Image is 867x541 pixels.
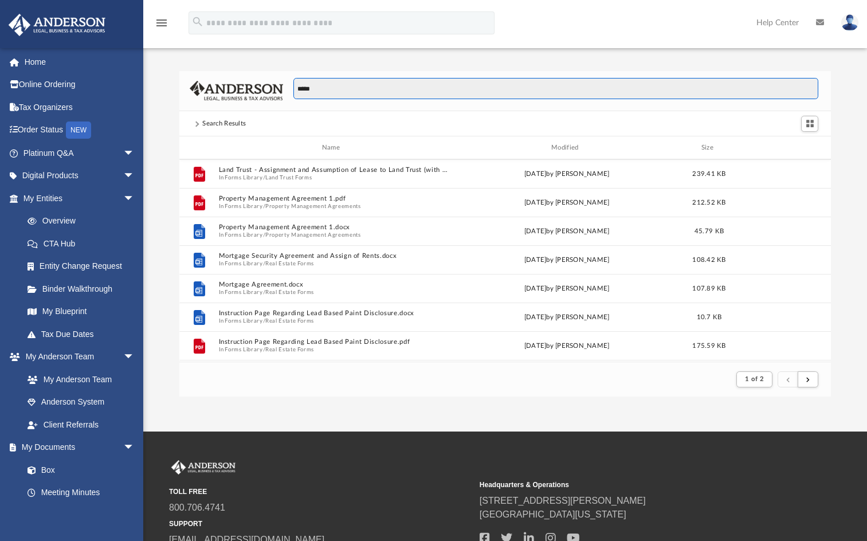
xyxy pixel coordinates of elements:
div: Name [218,143,448,153]
span: In [219,289,448,296]
span: 212.52 KB [692,199,725,206]
a: My Anderson Team [16,368,140,391]
a: CTA Hub [16,232,152,255]
a: [GEOGRAPHIC_DATA][US_STATE] [480,509,626,519]
span: In [219,260,448,268]
span: arrow_drop_down [123,346,146,369]
a: Platinum Q&Aarrow_drop_down [8,142,152,164]
a: My Entitiesarrow_drop_down [8,187,152,210]
button: Real Estate Forms [265,346,314,354]
input: Search files and folders [293,78,818,100]
button: Switch to Grid View [801,116,818,132]
span: In [219,346,448,354]
a: My Blueprint [16,300,146,323]
span: 1 of 2 [745,376,764,382]
a: [STREET_ADDRESS][PERSON_NAME] [480,496,646,505]
a: Digital Productsarrow_drop_down [8,164,152,187]
a: Home [8,50,152,73]
button: Forms Library [225,289,262,296]
div: [DATE] by [PERSON_NAME] [453,226,681,237]
a: menu [155,22,168,30]
span: 10.7 KB [697,314,722,320]
span: 175.59 KB [692,343,725,349]
button: Forms Library [225,317,262,325]
a: Tax Due Dates [16,323,152,346]
button: Forms Library [225,203,262,210]
small: Headquarters & Operations [480,480,782,490]
button: Real Estate Forms [265,289,314,296]
div: Size [686,143,732,153]
div: grid [179,159,831,362]
i: menu [155,16,168,30]
a: Client Referrals [16,413,146,436]
small: TOLL FREE [169,487,472,497]
div: [DATE] by [PERSON_NAME] [453,341,681,351]
span: arrow_drop_down [123,142,146,165]
button: Mortgage Agreement.docx [219,281,448,288]
span: In [219,203,448,210]
div: [DATE] by [PERSON_NAME] [453,284,681,294]
a: My Documentsarrow_drop_down [8,436,146,459]
button: Real Estate Forms [265,317,314,325]
div: NEW [66,121,91,139]
div: Modified [452,143,681,153]
a: Box [16,458,140,481]
a: 800.706.4741 [169,503,225,512]
span: In [219,232,448,239]
button: Mortgage Security Agreement and Assign of Rents.docx [219,252,448,260]
a: Meeting Minutes [16,481,146,504]
button: Instruction Page Regarding Lead Based Paint Disclosure.pdf [219,338,448,346]
a: Online Ordering [8,73,152,96]
a: Entity Change Request [16,255,152,278]
span: In [219,174,448,182]
a: Anderson System [16,391,146,414]
span: 45.79 KB [695,228,724,234]
span: / [263,317,265,325]
button: Land Trust - Assignment and Assumption of Lease to Land Trust (with instructions).pdf [219,166,448,174]
a: Overview [16,210,152,233]
a: Tax Organizers [8,96,152,119]
span: In [219,317,448,325]
span: 107.89 KB [692,285,725,292]
span: 239.41 KB [692,171,725,177]
button: Land Trust Forms [265,174,312,182]
div: Search Results [202,119,246,129]
button: Property Management Agreement 1.pdf [219,195,448,202]
span: arrow_drop_down [123,187,146,210]
div: id [737,143,817,153]
button: Instruction Page Regarding Lead Based Paint Disclosure.docx [219,309,448,317]
div: [DATE] by [PERSON_NAME] [453,198,681,208]
span: / [263,232,265,239]
small: SUPPORT [169,519,472,529]
button: 1 of 2 [736,371,772,387]
button: Forms Library [225,232,262,239]
span: / [263,346,265,354]
img: Anderson Advisors Platinum Portal [169,460,238,475]
div: [DATE] by [PERSON_NAME] [453,169,681,179]
button: Forms Library [225,174,262,182]
span: / [263,260,265,268]
img: User Pic [841,14,858,31]
a: My Anderson Teamarrow_drop_down [8,346,146,368]
button: Forms Library [225,260,262,268]
span: 108.42 KB [692,257,725,263]
div: [DATE] by [PERSON_NAME] [453,255,681,265]
span: / [263,289,265,296]
a: Order StatusNEW [8,119,152,142]
span: / [263,174,265,182]
button: Real Estate Forms [265,260,314,268]
span: arrow_drop_down [123,164,146,188]
i: search [191,15,204,28]
button: Property Management Agreements [265,203,361,210]
div: [DATE] by [PERSON_NAME] [453,312,681,323]
button: Forms Library [225,346,262,354]
img: Anderson Advisors Platinum Portal [5,14,109,36]
a: Binder Walkthrough [16,277,152,300]
div: id [185,143,213,153]
span: / [263,203,265,210]
button: Property Management Agreements [265,232,361,239]
span: arrow_drop_down [123,436,146,460]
